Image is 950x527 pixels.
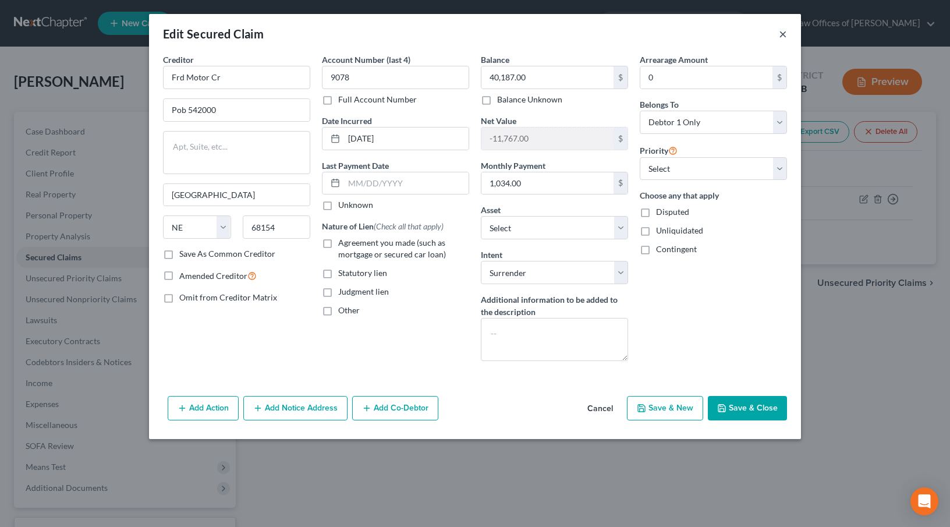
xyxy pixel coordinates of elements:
[374,221,444,231] span: (Check all that apply)
[481,293,628,318] label: Additional information to be added to the description
[163,55,194,65] span: Creditor
[910,487,938,515] div: Open Intercom Messenger
[338,199,373,211] label: Unknown
[614,172,628,194] div: $
[179,292,277,302] span: Omit from Creditor Matrix
[481,205,501,215] span: Asset
[338,94,417,105] label: Full Account Number
[338,287,389,296] span: Judgment lien
[614,128,628,150] div: $
[481,54,509,66] label: Balance
[481,172,614,194] input: 0.00
[179,271,247,281] span: Amended Creditor
[179,248,275,260] label: Save As Common Creditor
[497,94,562,105] label: Balance Unknown
[640,66,772,89] input: 0.00
[779,27,787,41] button: ×
[322,220,444,232] label: Nature of Lien
[481,128,614,150] input: 0.00
[614,66,628,89] div: $
[481,115,516,127] label: Net Value
[322,54,410,66] label: Account Number (last 4)
[338,268,387,278] span: Statutory lien
[640,100,679,109] span: Belongs To
[163,66,310,89] input: Search creditor by name...
[344,172,469,194] input: MM/DD/YYYY
[163,26,264,42] div: Edit Secured Claim
[656,207,689,217] span: Disputed
[481,249,502,261] label: Intent
[640,189,787,201] label: Choose any that apply
[640,143,678,157] label: Priority
[322,115,372,127] label: Date Incurred
[322,160,389,172] label: Last Payment Date
[243,396,348,420] button: Add Notice Address
[481,160,545,172] label: Monthly Payment
[338,305,360,315] span: Other
[338,238,446,259] span: Agreement you made (such as mortgage or secured car loan)
[243,215,311,239] input: Enter zip...
[164,184,310,206] input: Enter city...
[772,66,786,89] div: $
[708,396,787,420] button: Save & Close
[164,99,310,121] input: Enter address...
[352,396,438,420] button: Add Co-Debtor
[578,397,622,420] button: Cancel
[656,225,703,235] span: Unliquidated
[640,54,708,66] label: Arrearage Amount
[322,66,469,89] input: XXXX
[656,244,697,254] span: Contingent
[627,396,703,420] button: Save & New
[168,396,239,420] button: Add Action
[481,66,614,89] input: 0.00
[344,128,469,150] input: MM/DD/YYYY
